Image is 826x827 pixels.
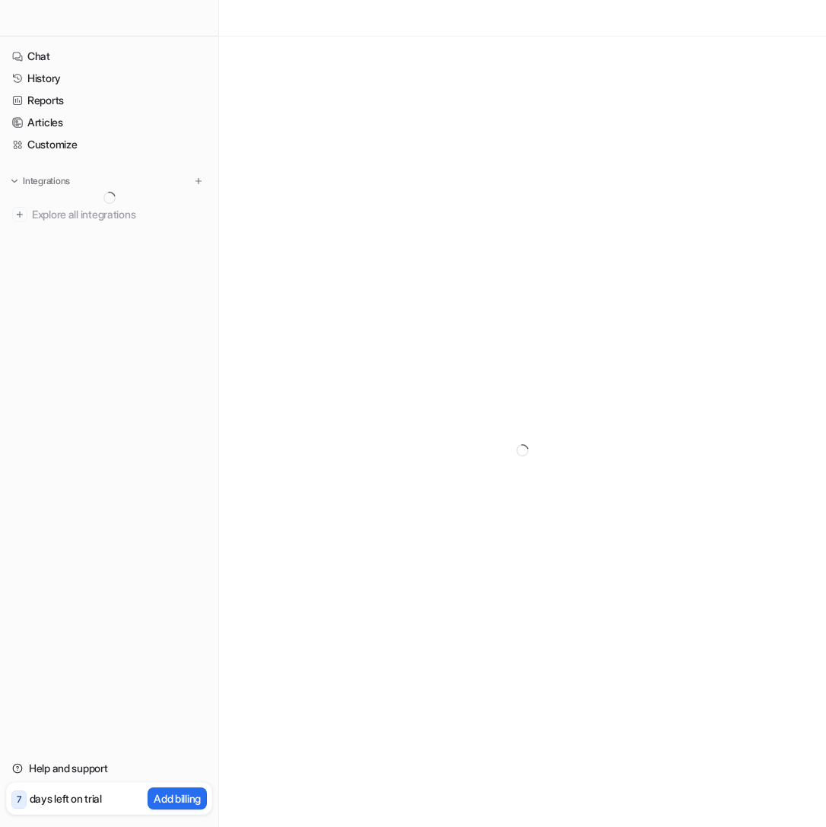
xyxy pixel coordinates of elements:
p: days left on trial [30,790,102,806]
p: Integrations [23,175,70,187]
a: History [6,68,212,89]
a: Chat [6,46,212,67]
a: Explore all integrations [6,204,212,225]
p: Add billing [154,790,201,806]
a: Articles [6,112,212,133]
img: menu_add.svg [193,176,204,186]
button: Add billing [148,787,207,810]
a: Reports [6,90,212,111]
img: explore all integrations [12,207,27,222]
img: expand menu [9,176,20,186]
a: Customize [6,134,212,155]
button: Integrations [6,173,75,189]
a: Help and support [6,758,212,779]
span: Explore all integrations [32,202,206,227]
p: 7 [17,793,21,806]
